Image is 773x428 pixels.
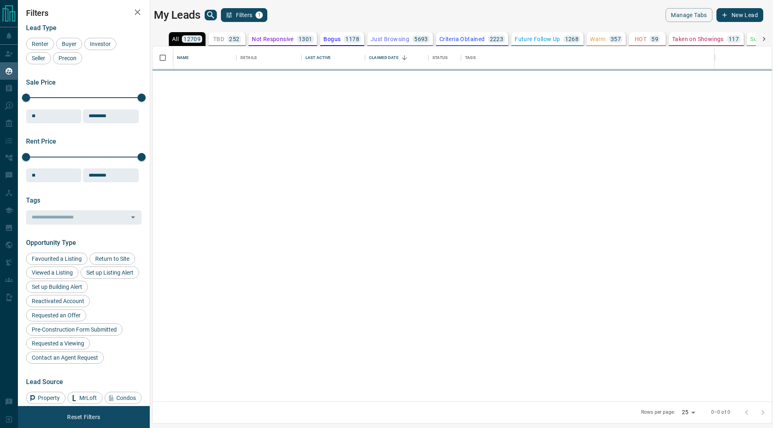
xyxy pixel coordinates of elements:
[236,46,301,69] div: Details
[26,8,142,18] h2: Filters
[399,52,410,63] button: Sort
[68,392,103,404] div: MrLoft
[29,284,85,290] span: Set up Building Alert
[105,392,142,404] div: Condos
[29,326,120,333] span: Pre-Construction Form Submitted
[229,36,239,42] p: 252
[26,352,104,364] div: Contact an Agent Request
[114,395,139,401] span: Condos
[26,281,88,293] div: Set up Building Alert
[461,46,715,69] div: Tags
[154,9,201,22] h1: My Leads
[565,36,579,42] p: 1268
[26,309,86,321] div: Requested an Offer
[84,38,116,50] div: Investor
[173,46,236,69] div: Name
[252,36,294,42] p: Not Responsive
[92,255,132,262] span: Return to Site
[81,266,139,279] div: Set up Listing Alert
[711,409,730,416] p: 0–0 of 0
[59,41,79,47] span: Buyer
[90,253,135,265] div: Return to Site
[345,36,359,42] p: 1178
[26,337,90,349] div: Requested a Viewing
[87,41,114,47] span: Investor
[26,392,66,404] div: Property
[428,46,461,69] div: Status
[26,253,87,265] div: Favourited a Listing
[29,298,87,304] span: Reactivated Account
[432,46,448,69] div: Status
[26,239,76,247] span: Opportunity Type
[56,38,82,50] div: Buyer
[301,46,365,69] div: Last Active
[439,36,485,42] p: Criteria Obtained
[306,46,331,69] div: Last Active
[256,12,262,18] span: 1
[26,52,51,64] div: Seller
[177,46,189,69] div: Name
[729,36,739,42] p: 117
[371,36,409,42] p: Just Browsing
[465,46,476,69] div: Tags
[213,36,224,42] p: TBD
[76,395,100,401] span: MrLoft
[172,36,179,42] p: All
[26,38,54,50] div: Renter
[26,378,63,386] span: Lead Source
[369,46,399,69] div: Claimed Date
[666,8,712,22] button: Manage Tabs
[26,197,40,204] span: Tags
[299,36,312,42] p: 1301
[323,36,341,42] p: Bogus
[515,36,560,42] p: Future Follow Up
[35,395,63,401] span: Property
[635,36,646,42] p: HOT
[26,79,56,86] span: Sale Price
[651,36,658,42] p: 59
[26,295,90,307] div: Reactivated Account
[716,8,763,22] button: New Lead
[611,36,621,42] p: 357
[26,266,79,279] div: Viewed a Listing
[26,138,56,145] span: Rent Price
[183,36,201,42] p: 12709
[53,52,82,64] div: Precon
[221,8,268,22] button: Filters1
[26,323,122,336] div: Pre-Construction Form Submitted
[127,212,139,223] button: Open
[56,55,79,61] span: Precon
[672,36,724,42] p: Taken on Showings
[83,269,136,276] span: Set up Listing Alert
[29,255,85,262] span: Favourited a Listing
[205,10,217,20] button: search button
[29,269,76,276] span: Viewed a Listing
[29,41,51,47] span: Renter
[641,409,675,416] p: Rows per page:
[679,406,698,418] div: 25
[490,36,504,42] p: 2223
[365,46,428,69] div: Claimed Date
[29,312,83,319] span: Requested an Offer
[414,36,428,42] p: 5693
[590,36,606,42] p: Warm
[29,354,101,361] span: Contact an Agent Request
[29,55,48,61] span: Seller
[29,340,87,347] span: Requested a Viewing
[240,46,257,69] div: Details
[26,24,57,32] span: Lead Type
[62,410,105,424] button: Reset Filters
